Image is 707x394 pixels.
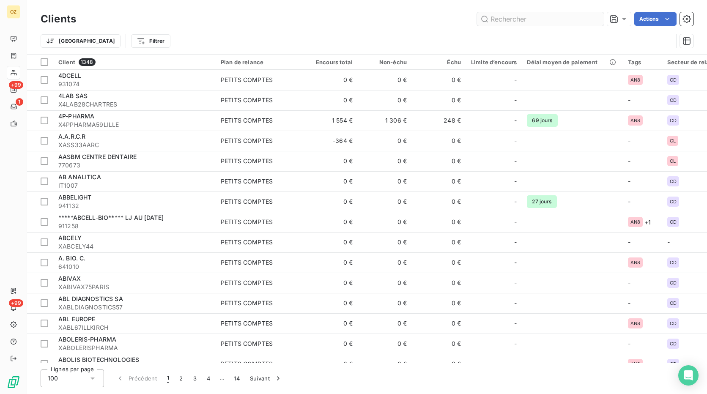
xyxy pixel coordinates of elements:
span: CD [670,361,677,367]
button: 2 [174,369,188,387]
span: CD [670,179,677,184]
td: 0 € [304,313,358,334]
td: 0 € [358,192,412,212]
td: 0 € [412,293,466,313]
td: 0 € [412,313,466,334]
td: 0 € [412,232,466,252]
span: +99 [9,299,23,307]
div: Tags [628,59,657,66]
button: 3 [188,369,202,387]
span: - [514,116,517,125]
span: … [215,372,229,385]
span: ABOLIS BIOTECHNOLOGIES [58,356,139,363]
div: OZ [7,5,20,19]
td: 0 € [412,212,466,232]
span: CD [670,199,677,204]
td: 0 € [304,252,358,273]
span: AN8 [630,361,640,367]
td: 0 € [304,354,358,374]
td: 0 € [304,232,358,252]
td: 0 € [412,354,466,374]
span: CD [670,77,677,82]
span: CD [670,321,677,326]
span: - [514,177,517,186]
td: 0 € [358,334,412,354]
span: XABL67ILLKIRCH [58,323,211,332]
span: 931074 [58,80,211,88]
td: -364 € [304,131,358,151]
td: 0 € [358,354,412,374]
span: - [628,299,630,306]
div: PETITS COMPTES [221,197,273,206]
span: - [514,218,517,226]
span: X4PPHARMA59LILLE [58,120,211,129]
span: 1 [167,374,169,383]
div: Délai moyen de paiement [527,59,617,66]
span: CL [670,138,676,143]
span: AN8 [630,118,640,123]
div: PETITS COMPTES [221,299,273,307]
td: 0 € [304,273,358,293]
span: - [628,198,630,205]
span: - [514,279,517,287]
td: 0 € [358,313,412,334]
span: - [514,238,517,246]
td: 1 306 € [358,110,412,131]
span: - [628,238,630,246]
td: 0 € [358,273,412,293]
div: PETITS COMPTES [221,279,273,287]
span: - [628,340,630,347]
span: CD [670,280,677,285]
span: IT1007 [58,181,211,190]
td: 0 € [304,151,358,171]
button: 4 [202,369,215,387]
div: PETITS COMPTES [221,319,273,328]
span: AN8 [630,321,640,326]
span: ABL EUROPE [58,315,96,323]
span: CD [670,219,677,224]
h3: Clients [41,11,76,27]
span: - [514,339,517,348]
span: - [514,258,517,267]
td: 0 € [358,70,412,90]
span: Client [58,59,75,66]
td: 0 € [358,232,412,252]
td: 0 € [304,293,358,313]
span: CD [670,118,677,123]
span: 69 jours [527,114,557,127]
td: 0 € [358,171,412,192]
span: 4P-PHARMA [58,112,94,120]
img: Logo LeanPay [7,375,20,389]
span: ABBELIGHT [58,194,91,201]
span: XABIVAX75PARIS [58,283,211,291]
span: 1348 [79,58,96,66]
span: 100 [48,374,58,383]
td: 0 € [412,171,466,192]
td: 0 € [412,334,466,354]
td: 0 € [412,151,466,171]
div: PETITS COMPTES [221,116,273,125]
input: Rechercher [477,12,604,26]
td: 0 € [304,192,358,212]
div: PETITS COMPTES [221,218,273,226]
span: A.A.R.C.R [58,133,85,140]
td: 0 € [304,70,358,90]
span: XABOLERISPHARMA [58,344,211,352]
span: ABL DIAGNOSTICS SA [58,295,123,302]
span: - [628,157,630,164]
a: 1 [7,100,20,113]
span: AN8 [630,219,640,224]
div: PETITS COMPTES [221,157,273,165]
td: 0 € [412,252,466,273]
span: AN8 [630,77,640,82]
span: CD [670,260,677,265]
button: Précédent [111,369,162,387]
div: PETITS COMPTES [221,258,273,267]
span: - [514,157,517,165]
div: PETITS COMPTES [221,76,273,84]
td: 1 554 € [304,110,358,131]
button: 1 [162,369,174,387]
div: PETITS COMPTES [221,360,273,368]
span: 27 jours [527,195,556,208]
span: CL [670,159,676,164]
